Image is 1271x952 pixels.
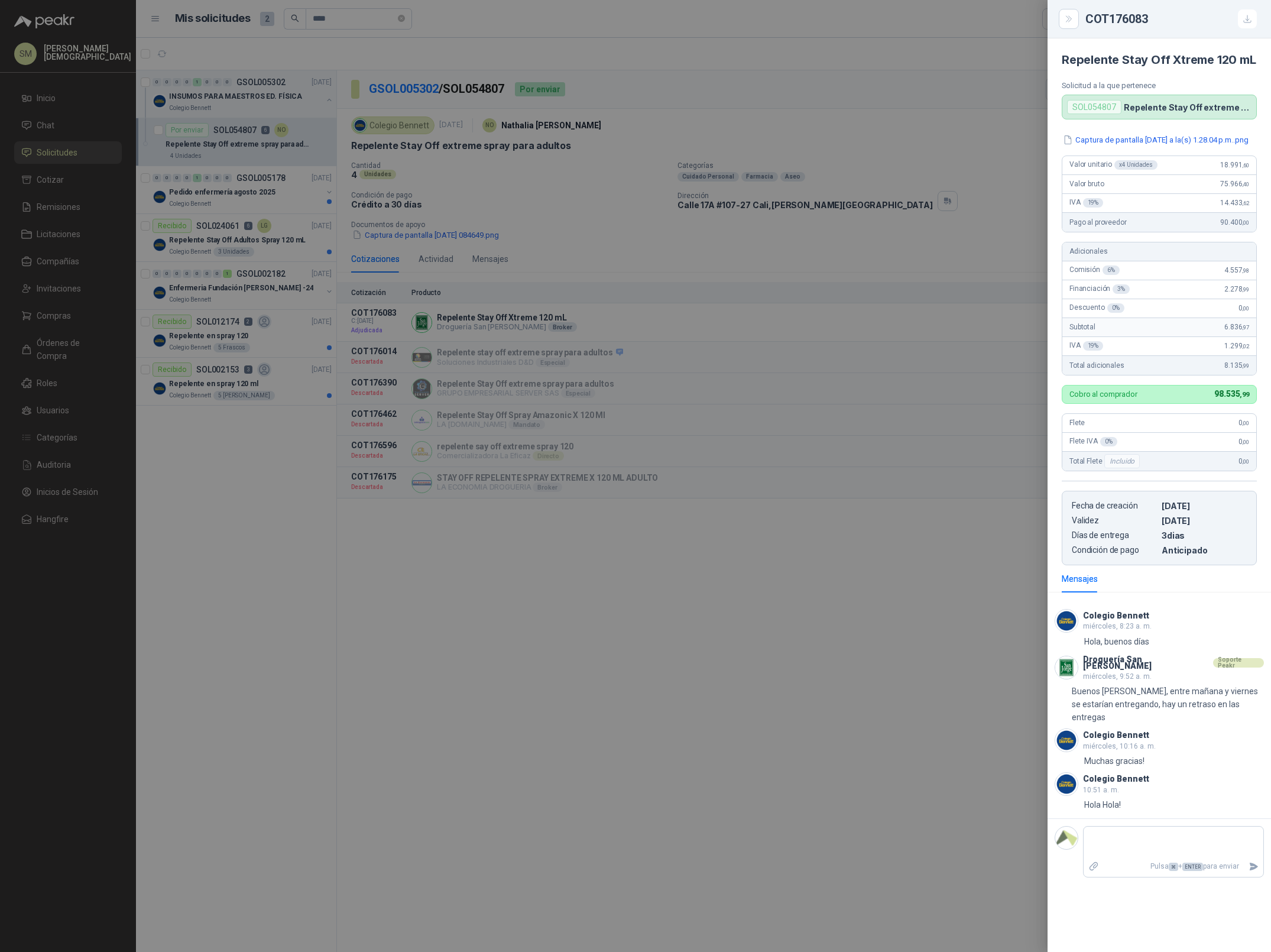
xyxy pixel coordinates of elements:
span: 10:51 a. m. [1083,786,1119,794]
span: ,00 [1242,305,1249,312]
img: Company Logo [1055,610,1078,632]
span: miércoles, 9:52 a. m. [1083,672,1152,681]
span: Comisión [1069,265,1120,275]
span: Total Flete [1069,454,1142,468]
span: ,97 [1242,324,1249,331]
div: Soporte Peakr [1213,658,1264,668]
span: 75.966 [1220,180,1249,188]
span: ,02 [1242,343,1249,349]
div: x 4 Unidades [1114,160,1157,170]
span: ⌘ [1169,863,1178,871]
img: Company Logo [1055,729,1078,752]
span: Subtotal [1069,323,1095,331]
span: 0 [1238,457,1249,465]
div: Total adicionales [1062,356,1256,375]
p: 3 dias [1162,530,1247,540]
span: ,62 [1242,200,1249,206]
div: COT176083 [1085,9,1257,28]
p: Pulsa + para enviar [1104,856,1244,877]
span: 18.991 [1220,161,1249,169]
p: [DATE] [1162,516,1247,526]
span: ENTER [1182,863,1203,871]
span: 2.278 [1224,285,1249,293]
span: Pago al proveedor [1069,218,1127,226]
span: 98.535 [1214,389,1249,399]
button: Captura de pantalla [DATE] a la(s) 1.28.04 p.m..png [1062,134,1250,146]
p: [DATE] [1162,501,1247,511]
p: Hola, buenos días [1084,635,1149,648]
h3: Droguería San [PERSON_NAME] [1083,656,1211,669]
div: 3 % [1113,284,1130,294]
span: 8.135 [1224,361,1249,370]
span: 14.433 [1220,199,1249,207]
p: Anticipado [1162,545,1247,555]
span: ,00 [1242,439,1249,445]
span: ,98 [1242,267,1249,274]
p: Cobro al comprador [1069,390,1137,398]
div: Incluido [1104,454,1140,468]
h3: Colegio Bennett [1083,776,1149,782]
p: Buenos [PERSON_NAME], entre mañana y viernes se estarían entregando, hay un retraso en las entregas [1072,685,1264,724]
div: Adicionales [1062,242,1256,261]
span: miércoles, 10:16 a. m. [1083,742,1156,750]
span: Flete [1069,419,1085,427]
span: ,60 [1242,162,1249,169]
p: Condición de pago [1072,545,1157,555]
div: 19 % [1083,341,1104,351]
h3: Colegio Bennett [1083,732,1149,739]
img: Company Logo [1055,773,1078,795]
span: Financiación [1069,284,1130,294]
span: 0 [1238,438,1249,446]
img: Company Logo [1055,656,1078,679]
h4: Repelente Stay Off Xtreme 120 mL [1062,53,1257,67]
p: Repelente Stay Off extreme spray para adultos [1124,102,1251,112]
span: ,40 [1242,181,1249,187]
p: Validez [1072,516,1157,526]
div: 0 % [1100,437,1117,446]
span: ,99 [1242,286,1249,293]
div: SOL054807 [1067,100,1121,114]
div: Mensajes [1062,572,1098,585]
p: Muchas gracias! [1084,755,1144,768]
span: Descuento [1069,303,1124,313]
img: Company Logo [1055,827,1078,849]
button: Enviar [1244,856,1263,877]
span: ,00 [1242,458,1249,465]
label: Adjuntar archivos [1084,856,1104,877]
p: Fecha de creación [1072,501,1157,511]
span: ,00 [1242,219,1249,226]
span: 6.836 [1224,323,1249,331]
span: IVA [1069,198,1103,208]
span: 90.400 [1220,218,1249,226]
span: Valor bruto [1069,180,1104,188]
span: 4.557 [1224,266,1249,274]
span: IVA [1069,341,1103,351]
p: Días de entrega [1072,530,1157,540]
span: ,99 [1240,391,1249,399]
span: ,00 [1242,420,1249,426]
span: Flete IVA [1069,437,1117,446]
p: Hola Hola! [1084,798,1121,811]
span: ,99 [1242,362,1249,369]
button: Close [1062,12,1076,26]
h3: Colegio Bennett [1083,613,1149,619]
div: 19 % [1083,198,1104,208]
span: Valor unitario [1069,160,1157,170]
span: miércoles, 8:23 a. m. [1083,622,1152,630]
div: 6 % [1103,265,1120,275]
p: Solicitud a la que pertenece [1062,81,1257,90]
span: 1.299 [1224,342,1249,350]
div: 0 % [1107,303,1124,313]
span: 0 [1238,304,1249,312]
span: 0 [1238,419,1249,427]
